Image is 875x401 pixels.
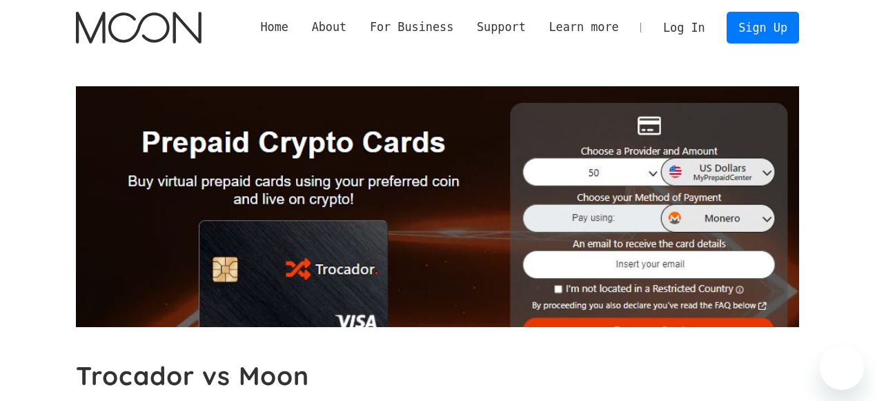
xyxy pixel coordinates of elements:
div: Learn more [538,19,631,36]
a: home [76,12,201,43]
div: About [300,19,358,36]
a: Home [249,19,300,36]
div: Support [477,19,526,36]
div: Learn more [549,19,618,36]
div: For Business [370,19,453,36]
img: Moon Logo [76,12,201,43]
div: Support [465,19,537,36]
a: Log In [651,12,716,43]
b: Trocador vs Moon [76,360,309,391]
div: For Business [358,19,465,36]
iframe: Button to launch messaging window [820,346,864,390]
div: About [312,19,347,36]
a: Sign Up [727,12,798,43]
